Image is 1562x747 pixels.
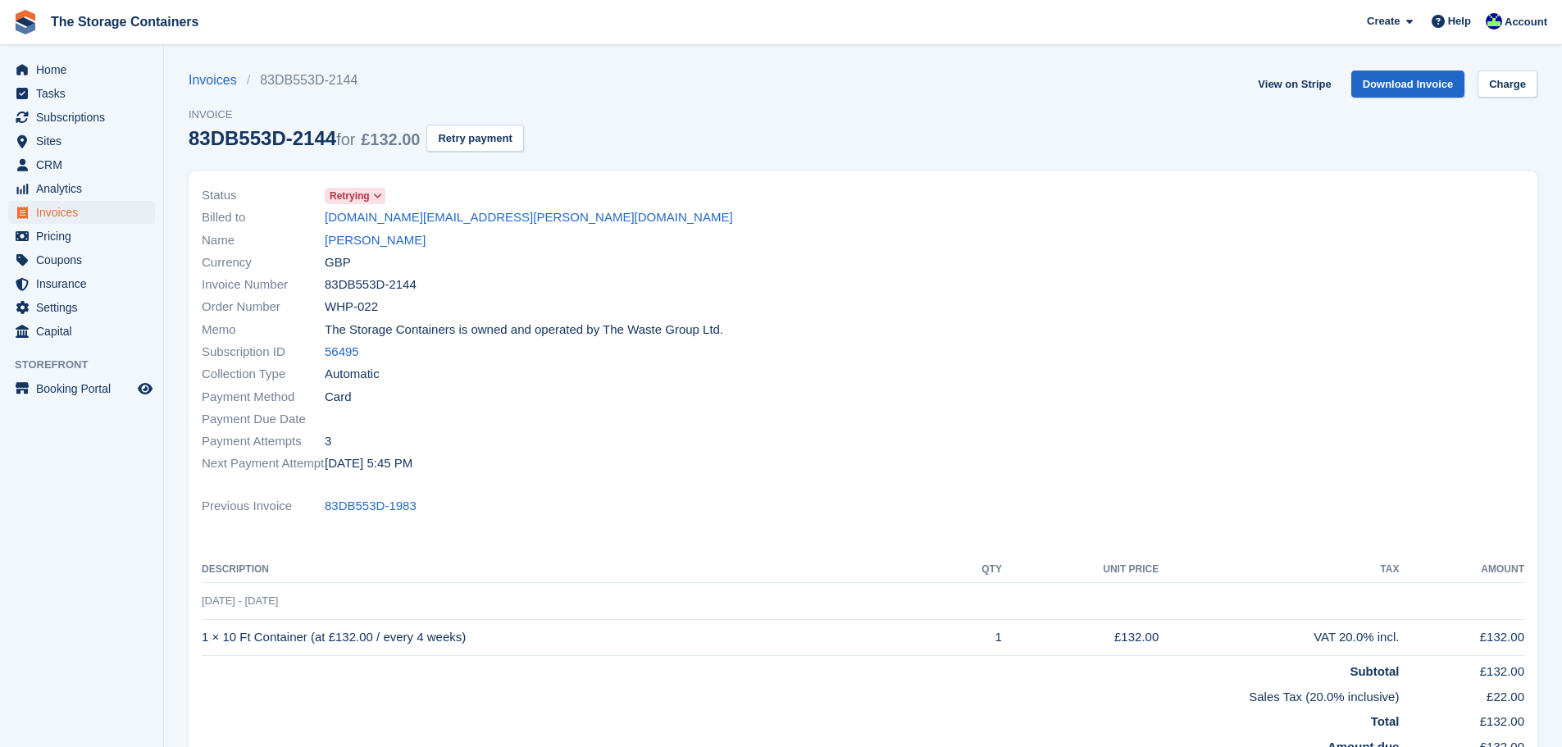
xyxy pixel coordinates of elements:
span: Previous Invoice [202,497,325,516]
span: CRM [36,153,134,176]
span: Tasks [36,82,134,105]
div: VAT 20.0% incl. [1159,628,1399,647]
a: menu [8,296,155,319]
span: Name [202,231,325,250]
span: Memo [202,321,325,339]
a: menu [8,177,155,200]
span: Invoice Number [202,276,325,294]
span: Payment Due Date [202,410,325,429]
div: 83DB553D-2144 [189,127,420,149]
span: Account [1505,14,1547,30]
a: 56495 [325,343,359,362]
span: Invoice [189,107,524,123]
a: menu [8,377,155,400]
span: Insurance [36,272,134,295]
span: Subscriptions [36,106,134,129]
a: menu [8,82,155,105]
nav: breadcrumbs [189,71,524,90]
span: Card [325,388,352,407]
button: Retry payment [426,125,523,152]
span: Subscription ID [202,343,325,362]
span: [DATE] - [DATE] [202,594,278,607]
td: 1 × 10 Ft Container (at £132.00 / every 4 weeks) [202,619,945,656]
span: Analytics [36,177,134,200]
span: for [336,130,355,148]
span: Invoices [36,201,134,224]
span: Next Payment Attempt [202,454,325,473]
span: The Storage Containers is owned and operated by The Waste Group Ltd. [325,321,723,339]
span: Capital [36,320,134,343]
span: Payment Method [202,388,325,407]
a: Invoices [189,71,247,90]
span: Help [1448,13,1471,30]
td: Sales Tax (20.0% inclusive) [202,681,1399,707]
th: Amount [1399,557,1524,583]
a: menu [8,106,155,129]
span: Coupons [36,248,134,271]
a: menu [8,225,155,248]
td: £22.00 [1399,681,1524,707]
a: menu [8,58,155,81]
th: Unit Price [1002,557,1159,583]
span: GBP [325,253,351,272]
th: Tax [1159,557,1399,583]
span: Booking Portal [36,377,134,400]
a: menu [8,153,155,176]
a: [DOMAIN_NAME][EMAIL_ADDRESS][PERSON_NAME][DOMAIN_NAME] [325,208,733,227]
span: Create [1367,13,1400,30]
td: £132.00 [1399,619,1524,656]
a: menu [8,130,155,153]
a: 83DB553D-1983 [325,497,417,516]
span: Collection Type [202,365,325,384]
a: Charge [1478,71,1537,98]
a: menu [8,248,155,271]
td: 1 [945,619,1002,656]
a: Retrying [325,186,385,205]
time: 2025-08-30 16:45:46 UTC [325,454,412,473]
span: Storefront [15,357,163,373]
strong: Total [1371,714,1400,728]
span: Sites [36,130,134,153]
span: 83DB553D-2144 [325,276,417,294]
img: Stacy Williams [1486,13,1502,30]
span: 3 [325,432,331,451]
th: QTY [945,557,1002,583]
a: menu [8,320,155,343]
span: Order Number [202,298,325,317]
span: Billed to [202,208,325,227]
a: The Storage Containers [44,8,205,35]
th: Description [202,557,945,583]
span: Settings [36,296,134,319]
span: Automatic [325,365,380,384]
td: £132.00 [1399,706,1524,731]
span: Retrying [330,189,370,203]
span: Currency [202,253,325,272]
img: stora-icon-8386f47178a22dfd0bd8f6a31ec36ba5ce8667c1dd55bd0f319d3a0aa187defe.svg [13,10,38,34]
span: Status [202,186,325,205]
td: £132.00 [1399,656,1524,681]
td: £132.00 [1002,619,1159,656]
a: Download Invoice [1351,71,1465,98]
span: Payment Attempts [202,432,325,451]
span: Home [36,58,134,81]
a: View on Stripe [1251,71,1337,98]
span: WHP-022 [325,298,378,317]
strong: Subtotal [1350,664,1399,678]
a: menu [8,272,155,295]
span: Pricing [36,225,134,248]
span: £132.00 [361,130,420,148]
a: menu [8,201,155,224]
a: Preview store [135,379,155,399]
a: [PERSON_NAME] [325,231,426,250]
